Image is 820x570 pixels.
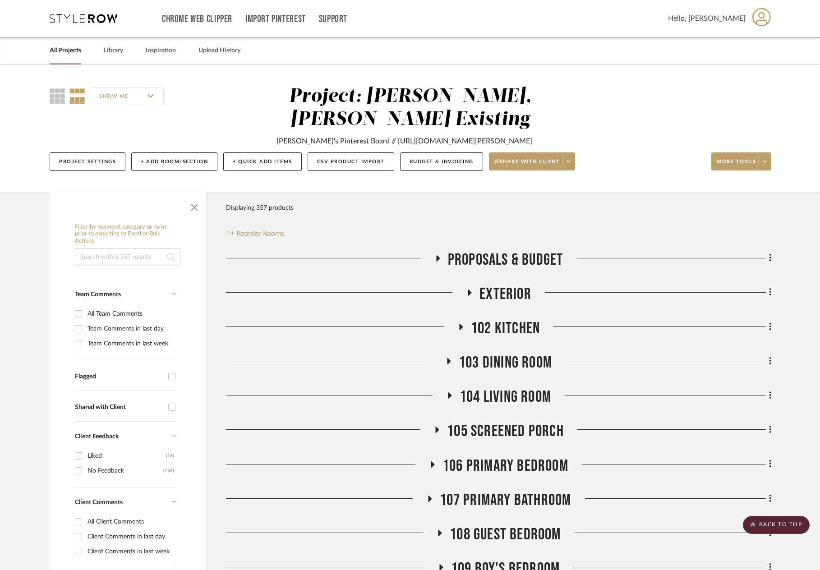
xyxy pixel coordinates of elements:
span: 107 Primary Bathroom [440,491,571,510]
button: More tools [711,152,771,170]
div: All Team Comments [88,307,174,321]
span: 106 Primary Bedroom [442,456,568,476]
div: [PERSON_NAME]'s Pinterest Board // [URL][DOMAIN_NAME][PERSON_NAME] [276,136,532,147]
h6: Filter by keyword, category or name prior to exporting to Excel or Bulk Actions [75,224,180,245]
span: 105 Screened Porch [447,422,564,441]
span: Hello, [PERSON_NAME] [668,13,746,24]
div: Project: [PERSON_NAME], [PERSON_NAME] Existing [289,87,532,129]
button: Share with client [489,152,576,170]
button: Project Settings [50,152,125,171]
span: Client Feedback [75,433,119,440]
div: Liked [88,449,166,463]
span: Share with client [494,158,560,172]
button: + Add Room/Section [131,152,217,171]
button: Budget & Invoicing [400,152,483,171]
button: Reorder Rooms [226,228,284,239]
div: (156) [163,464,174,478]
span: Exterior [479,285,531,304]
a: Chrome Web Clipper [162,15,232,23]
span: 103 Dining Room [459,353,552,372]
scroll-to-top-button: BACK TO TOP [743,516,810,534]
a: All Projects [50,45,81,57]
div: No Feedback [88,464,163,478]
div: Flagged [75,373,164,381]
button: + Quick Add Items [223,152,302,171]
span: Client Comments [75,499,123,506]
a: Support [319,15,347,23]
span: 102 Kitchen [471,319,540,338]
div: All Client Comments [88,515,174,529]
span: 104 Living Room [460,387,551,407]
span: 108 Guest Bedroom [450,525,561,544]
input: Search within 357 results [75,248,180,266]
button: CSV Product Import [308,152,394,171]
div: Client Comments in last day [88,529,174,544]
span: Team Comments [75,291,121,298]
div: (16) [166,449,174,463]
div: Displaying 357 products [226,199,294,217]
div: Team Comments in last day [88,322,174,336]
div: Client Comments in last week [88,544,174,559]
span: Proposals & Budget [448,250,563,270]
div: Team Comments in last week [88,336,174,351]
a: Inspiration [146,45,176,57]
span: Reorder Rooms [236,228,284,239]
a: Upload History [198,45,240,57]
div: Shared with Client [75,404,164,411]
a: Library [104,45,123,57]
span: More tools [717,158,756,172]
button: Close [185,197,203,215]
a: Import Pinterest [245,15,306,23]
